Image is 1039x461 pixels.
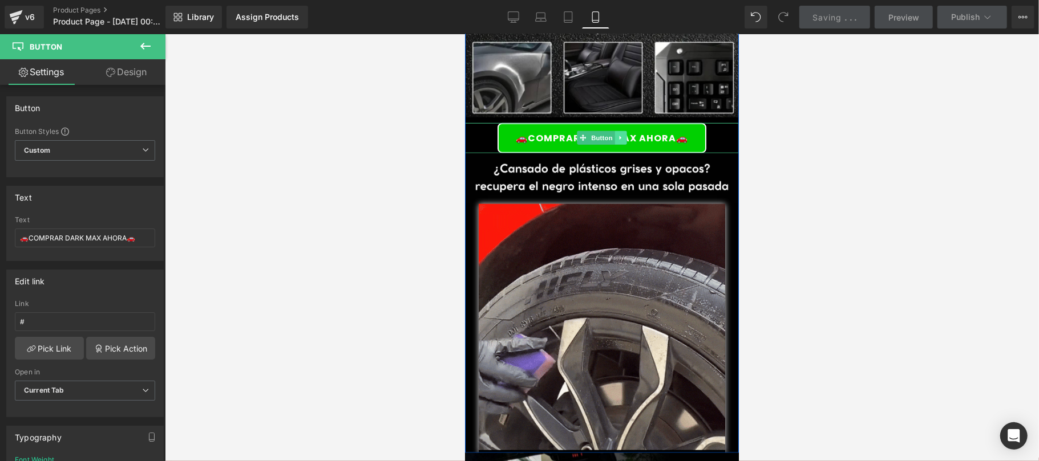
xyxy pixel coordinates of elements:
button: Redo [772,6,795,28]
div: Button Styles [15,127,155,136]
b: Current Tab [24,386,64,394]
a: Mobile [582,6,609,28]
div: Open Intercom Messenger [1000,422,1028,450]
a: Design [85,59,168,85]
a: Product Pages [53,6,184,15]
b: Custom [24,146,50,156]
div: Assign Products [236,13,299,22]
div: Open in [15,368,155,376]
div: Link [15,300,155,308]
a: Expand / Collapse [150,97,162,111]
a: Pick Link [15,337,84,360]
a: Preview [875,6,933,28]
span: Product Page - [DATE] 00:30:01 [53,17,163,26]
span: Button [30,42,62,51]
a: Desktop [500,6,527,28]
span: Saving [813,13,842,22]
input: https://your-shop.myshopify.com [15,312,155,331]
a: New Library [165,6,222,28]
a: v6 [5,6,44,28]
div: Text [15,216,155,224]
span: Preview [888,11,919,23]
button: More [1012,6,1034,28]
span: . [845,13,847,22]
span: Publish [951,13,980,22]
button: Publish [937,6,1007,28]
div: Edit link [15,270,45,286]
a: Tablet [555,6,582,28]
div: v6 [23,10,37,25]
button: Undo [745,6,767,28]
span: Library [187,12,214,22]
a: 🚗COMPRAR DARK MAX AHORA🚗 [33,89,241,119]
span: Button [124,97,150,111]
span: 🚗COMPRAR DARK MAX AHORA🚗 [51,99,223,109]
div: Text [15,186,32,202]
a: Laptop [527,6,555,28]
div: Button [15,97,40,113]
div: Typography [15,426,62,442]
a: Pick Action [86,337,155,360]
